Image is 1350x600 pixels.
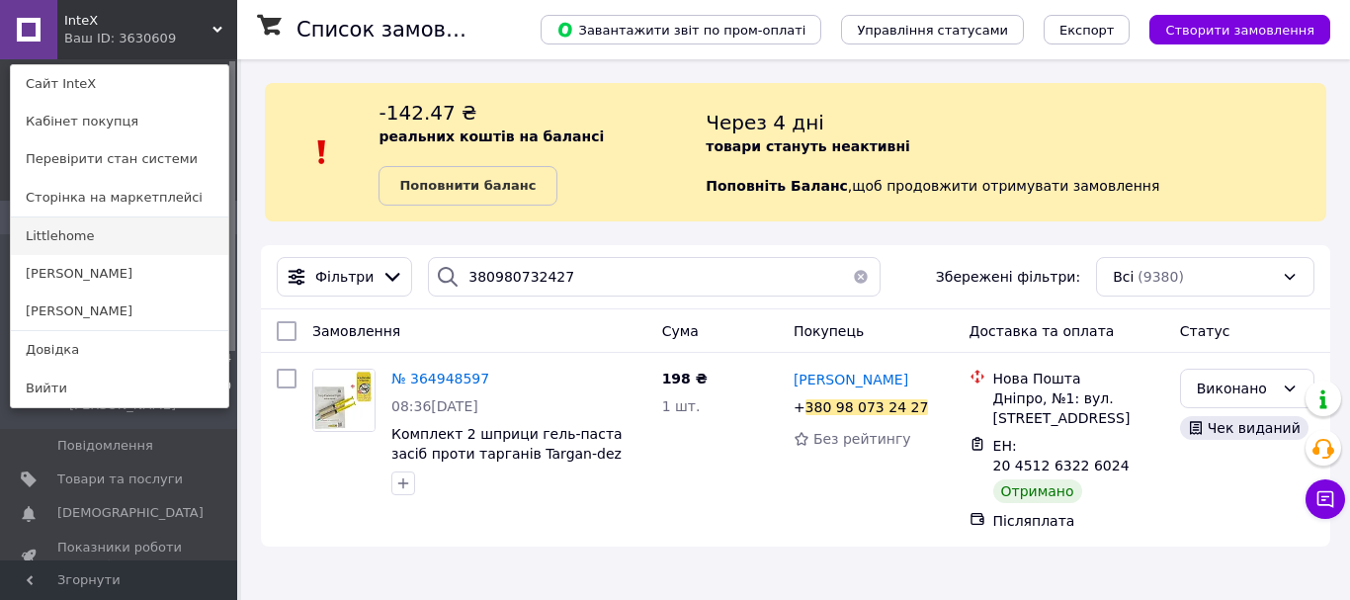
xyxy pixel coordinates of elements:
span: Створити замовлення [1165,23,1314,38]
div: + [790,393,932,421]
a: Поповнити баланс [379,166,556,206]
button: Створити замовлення [1149,15,1330,44]
span: Доставка та оплата [970,323,1115,339]
span: 08:36[DATE] [391,398,478,414]
span: Товари та послуги [57,471,183,488]
span: [DEMOGRAPHIC_DATA] [57,504,204,522]
div: Виконано [1197,378,1274,399]
span: Повідомлення [57,437,153,455]
span: Фільтри [315,267,374,287]
button: Завантажити звіт по пром-оплаті [541,15,821,44]
span: Управління статусами [857,23,1008,38]
b: реальних коштів на балансі [379,129,604,144]
span: Без рейтингу [813,431,911,447]
div: , щоб продовжити отримувати замовлення [706,99,1326,206]
div: Ваш ID: 3630609 [64,30,147,47]
a: Кабінет покупця [11,103,228,140]
a: [PERSON_NAME] [11,255,228,293]
div: Дніпро, №1: вул. [STREET_ADDRESS] [993,388,1164,428]
b: Поповніть Баланс [706,178,848,194]
span: [PERSON_NAME] [794,372,908,387]
a: [PERSON_NAME] [794,370,908,389]
input: Пошук за номером замовлення, ПІБ покупця, номером телефону, Email, номером накладної [428,257,881,297]
h1: Список замовлень [296,18,497,42]
div: 380 98 073 24 27 [805,399,929,415]
span: Показники роботи компанії [57,539,183,574]
a: Вийти [11,370,228,407]
span: Збережені фільтри: [936,267,1080,287]
span: Замовлення [312,323,400,339]
a: Сайт InteX [11,65,228,103]
button: Експорт [1044,15,1131,44]
span: Завантажити звіт по пром-оплаті [556,21,805,39]
span: 1 шт. [662,398,701,414]
b: Поповнити баланс [399,178,536,193]
a: № 364948597 [391,371,489,386]
a: Littlehome [11,217,228,255]
a: [PERSON_NAME] [11,293,228,330]
span: Статус [1180,323,1230,339]
button: Очистить [841,257,881,297]
span: Всі [1113,267,1134,287]
a: Фото товару [312,369,376,432]
span: ЕН: 20 4512 6322 6024 [993,438,1130,473]
div: Чек виданий [1180,416,1308,440]
b: товари стануть неактивні [706,138,910,154]
div: Отримано [993,479,1082,503]
span: Через 4 дні [706,111,824,134]
span: InteX [64,12,212,30]
a: Сторінка на маркетплейсі [11,179,228,216]
span: Cума [662,323,699,339]
span: (9380) [1138,269,1184,285]
span: Експорт [1059,23,1115,38]
a: Створити замовлення [1130,21,1330,37]
span: 198 ₴ [662,371,708,386]
div: Післяплата [993,511,1164,531]
div: Нова Пошта [993,369,1164,388]
a: Комплект 2 шприци гель-паста засіб проти тарганів Targan-dez Stop Cockroach gel [391,426,623,481]
button: Управління статусами [841,15,1024,44]
span: -142.47 ₴ [379,101,476,125]
img: Фото товару [313,370,375,431]
button: Чат з покупцем [1306,479,1345,519]
a: Перевірити стан системи [11,140,228,178]
span: Покупець [794,323,864,339]
img: :exclamation: [307,137,337,167]
a: Довідка [11,331,228,369]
